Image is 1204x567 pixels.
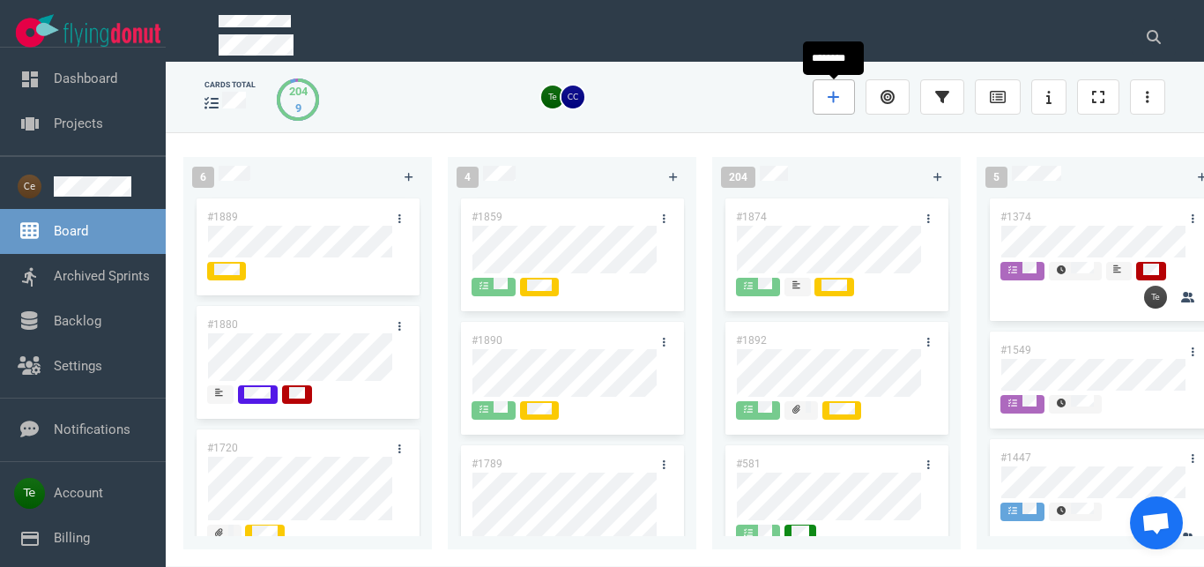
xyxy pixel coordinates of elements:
[54,485,103,501] a: Account
[289,83,308,100] div: 204
[54,358,102,374] a: Settings
[721,167,755,188] span: 204
[54,223,88,239] a: Board
[207,442,238,454] a: #1720
[736,458,761,470] a: #581
[54,422,130,437] a: Notifications
[472,211,502,223] a: #1859
[289,100,308,116] div: 9
[1000,211,1031,223] a: #1374
[54,268,150,284] a: Archived Sprints
[541,86,564,108] img: 26
[472,334,502,347] a: #1890
[561,86,584,108] img: 26
[54,116,103,131] a: Projects
[63,23,160,47] img: Flying Donut text logo
[192,167,214,188] span: 6
[54,530,90,546] a: Billing
[204,79,256,91] div: cards total
[1144,286,1167,309] img: 26
[736,334,767,347] a: #1892
[457,167,479,188] span: 4
[1130,496,1183,549] a: Chat abierto
[472,458,502,470] a: #1789
[1000,344,1031,356] a: #1549
[1000,451,1031,464] a: #1447
[54,313,101,329] a: Backlog
[54,71,117,86] a: Dashboard
[736,211,767,223] a: #1874
[207,211,238,223] a: #1889
[985,167,1007,188] span: 5
[207,318,238,331] a: #1880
